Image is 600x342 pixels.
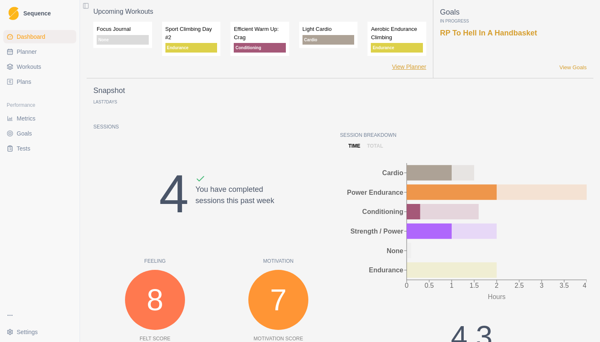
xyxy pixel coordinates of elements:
[93,100,117,104] p: Last Days
[440,18,587,24] p: In Progress
[405,282,409,289] tspan: 0
[165,43,217,53] p: Endurance
[17,48,37,56] span: Planner
[234,43,286,53] p: Conditioning
[165,25,217,41] p: Sport Climbing Day #2
[17,129,32,138] span: Goals
[17,33,45,41] span: Dashboard
[3,75,76,88] a: Plans
[17,78,31,86] span: Plans
[387,247,403,254] tspan: None
[3,325,76,339] button: Settings
[425,282,434,289] tspan: 0.5
[392,63,426,71] a: View Planner
[340,131,587,139] p: Session Breakdown
[347,189,403,196] tspan: Power Endurance
[369,267,403,274] tspan: Endurance
[470,282,479,289] tspan: 1.5
[3,3,76,23] a: LogoSequence
[371,25,423,41] p: Aerobic Endurance Climbing
[97,35,149,45] p: None
[23,10,51,16] span: Sequence
[3,45,76,58] a: Planner
[560,282,569,289] tspan: 3.5
[93,85,125,96] p: Snapshot
[450,282,454,289] tspan: 1
[3,127,76,140] a: Goals
[195,174,274,234] div: You have completed sessions this past week
[3,98,76,112] div: Performance
[270,277,287,322] span: 7
[559,63,587,72] a: View Goals
[350,228,403,235] tspan: Strength / Power
[583,282,587,289] tspan: 4
[93,7,426,17] p: Upcoming Workouts
[440,7,587,18] p: Goals
[93,257,217,265] p: Feeling
[515,282,524,289] tspan: 2.5
[17,114,35,123] span: Metrics
[3,112,76,125] a: Metrics
[495,282,499,289] tspan: 2
[362,208,403,215] tspan: Conditioning
[97,25,149,33] p: Focus Journal
[17,144,30,153] span: Tests
[540,282,544,289] tspan: 3
[440,29,537,37] a: RP To Hell In A Handbasket
[382,169,403,176] tspan: Cardio
[147,277,163,322] span: 8
[93,123,340,131] p: Sessions
[3,60,76,73] a: Workouts
[234,25,286,41] p: Efficient Warm Up: Crag
[17,63,41,71] span: Workouts
[488,293,506,300] tspan: Hours
[3,30,76,43] a: Dashboard
[367,142,383,150] p: total
[217,257,340,265] p: Motivation
[371,43,423,53] p: Endurance
[302,25,355,33] p: Light Cardio
[3,142,76,155] a: Tests
[8,7,19,20] img: Logo
[348,142,360,150] p: time
[104,100,106,104] span: 7
[302,35,355,45] p: Cardio
[159,154,189,234] div: 4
